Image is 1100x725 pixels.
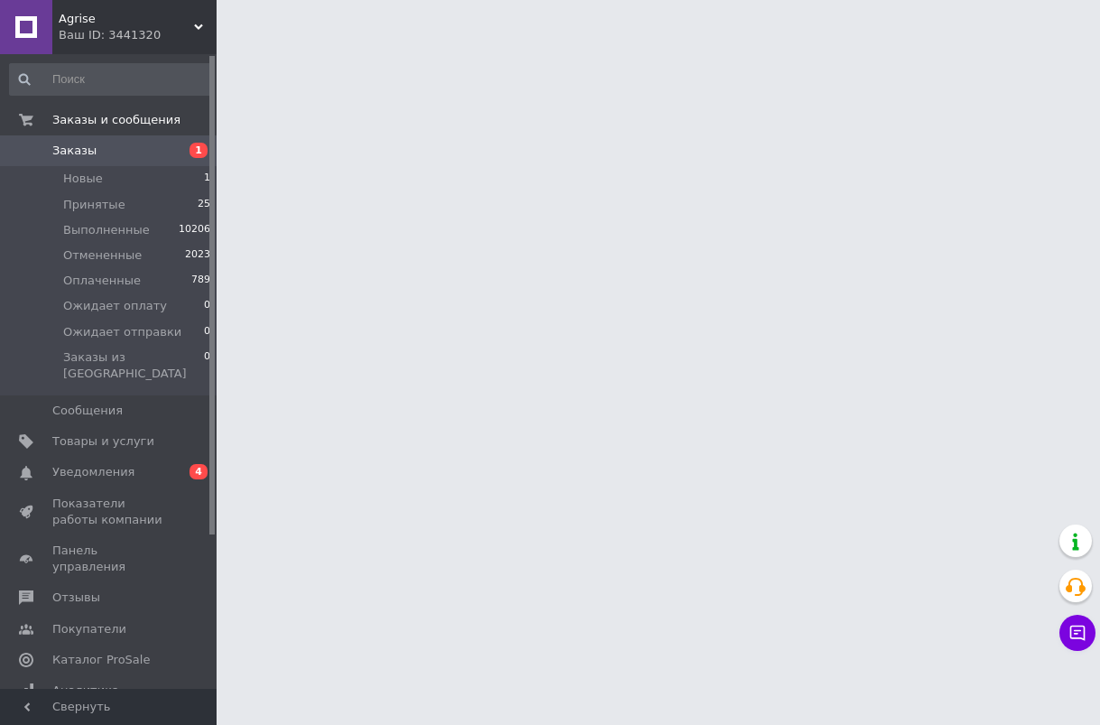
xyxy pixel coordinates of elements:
span: Каталог ProSale [52,652,150,668]
span: Новые [63,171,103,187]
span: 10206 [179,222,210,238]
span: 25 [198,197,210,213]
input: Поиск [9,63,212,96]
span: Покупатели [52,621,126,637]
span: Заказы [52,143,97,159]
span: Сообщения [52,403,123,419]
span: Ожидает оплату [63,298,167,314]
span: Отзывы [52,590,100,606]
span: Панель управления [52,543,167,575]
span: Оплаченные [63,273,141,289]
span: Принятые [63,197,125,213]
span: Ожидает отправки [63,324,181,340]
span: Отмененные [63,247,142,264]
span: Уведомления [52,464,134,480]
span: 0 [204,324,210,340]
button: Чат с покупателем [1059,615,1095,651]
span: 2023 [185,247,210,264]
span: 4 [189,464,208,479]
span: 789 [191,273,210,289]
span: 0 [204,298,210,314]
span: 1 [189,143,208,158]
span: Выполненные [63,222,150,238]
span: Товары и услуги [52,433,154,450]
span: 1 [204,171,210,187]
span: Заказы из [GEOGRAPHIC_DATA] [63,349,204,382]
span: 0 [204,349,210,382]
span: Заказы и сообщения [52,112,180,128]
span: Показатели работы компании [52,496,167,528]
div: Ваш ID: 3441320 [59,27,217,43]
span: Аналитика [52,683,119,699]
span: Agrise [59,11,194,27]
